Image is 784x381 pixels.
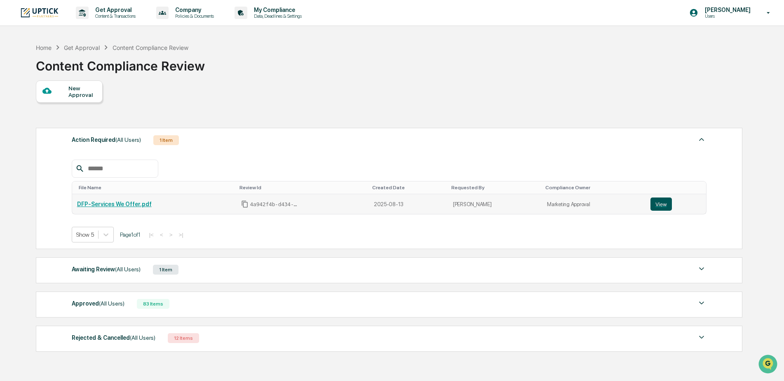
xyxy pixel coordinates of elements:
[169,13,218,19] p: Policies & Documents
[8,105,15,111] div: 🖐️
[72,298,124,309] div: Approved
[451,185,539,190] div: Toggle SortBy
[8,17,150,31] p: How can we help?
[448,194,542,214] td: [PERSON_NAME]
[8,120,15,127] div: 🔎
[698,13,755,19] p: Users
[56,101,106,115] a: 🗄️Attestations
[58,139,100,146] a: Powered byPylon
[79,185,233,190] div: Toggle SortBy
[28,63,135,71] div: Start new chat
[247,7,306,13] p: My Compliance
[89,7,140,13] p: Get Approval
[20,7,59,18] img: logo
[697,134,707,144] img: caret
[241,200,249,208] span: Copy Id
[652,185,703,190] div: Toggle SortBy
[176,231,185,238] button: >|
[542,194,645,214] td: Marketing Approval
[72,134,141,145] div: Action Required
[758,354,780,376] iframe: Open customer support
[36,52,205,73] div: Content Compliance Review
[153,265,178,275] div: 1 Item
[167,231,175,238] button: >
[153,135,179,145] div: 1 Item
[697,264,707,274] img: caret
[36,44,52,51] div: Home
[8,63,23,78] img: 1746055101610-c473b297-6a78-478c-a979-82029cc54cd1
[169,7,218,13] p: Company
[239,185,366,190] div: Toggle SortBy
[650,198,702,211] a: View
[697,298,707,308] img: caret
[89,13,140,19] p: Content & Transactions
[21,38,136,46] input: Clear
[697,332,707,342] img: caret
[650,198,672,211] button: View
[77,201,152,207] a: DFP-Services We Offer.pdf
[545,185,642,190] div: Toggle SortBy
[140,66,150,75] button: Start new chat
[5,101,56,115] a: 🖐️Preclearance
[82,140,100,146] span: Pylon
[99,300,124,307] span: (All Users)
[157,231,166,238] button: <
[113,44,188,51] div: Content Compliance Review
[147,231,156,238] button: |<
[28,71,104,78] div: We're available if you need us!
[72,264,141,275] div: Awaiting Review
[130,334,155,341] span: (All Users)
[120,231,141,238] span: Page 1 of 1
[137,299,169,309] div: 83 Items
[369,194,448,214] td: 2025-08-13
[5,116,55,131] a: 🔎Data Lookup
[698,7,755,13] p: [PERSON_NAME]
[115,266,141,273] span: (All Users)
[247,13,306,19] p: Data, Deadlines & Settings
[16,120,52,128] span: Data Lookup
[64,44,100,51] div: Get Approval
[16,104,53,112] span: Preclearance
[68,85,96,98] div: New Approval
[60,105,66,111] div: 🗄️
[68,104,102,112] span: Attestations
[168,333,199,343] div: 12 Items
[250,201,300,208] span: 4a942f4b-d434-4fed-8d87-9ee57e445aeb
[372,185,445,190] div: Toggle SortBy
[115,136,141,143] span: (All Users)
[72,332,155,343] div: Rejected & Cancelled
